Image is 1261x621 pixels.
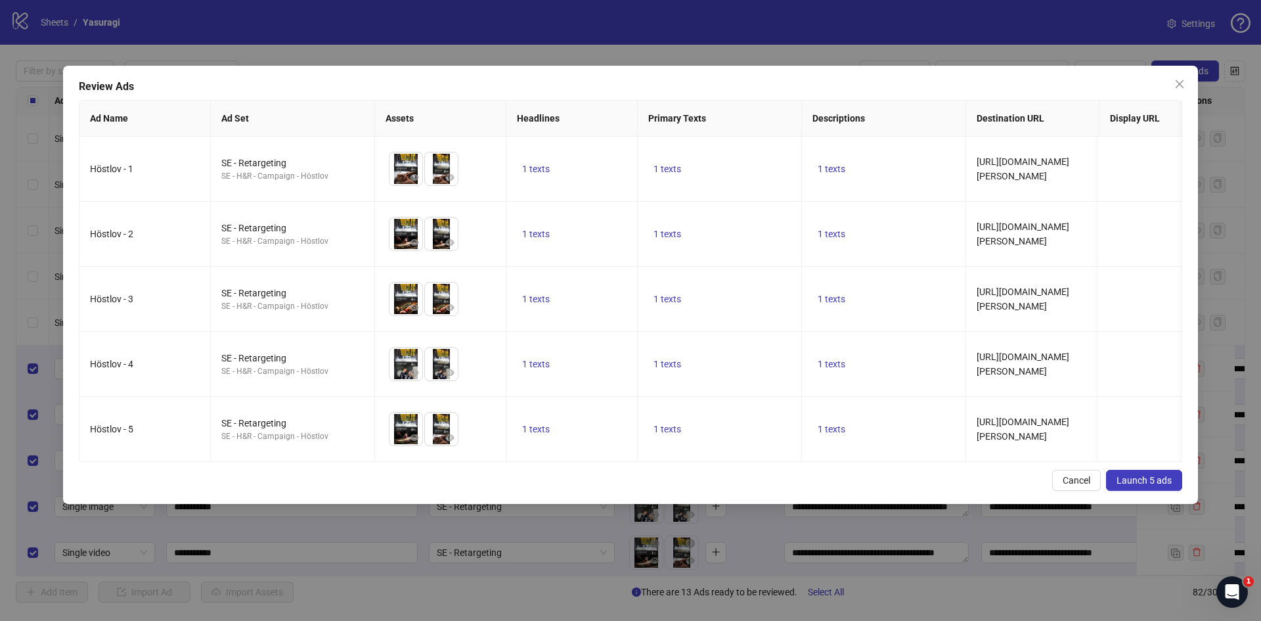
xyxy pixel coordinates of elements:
span: 1 texts [653,359,681,369]
th: Descriptions [802,101,966,137]
div: SE - H&R - Campaign - Höstlov [221,300,364,313]
span: close [1174,79,1185,89]
button: 1 texts [648,291,686,307]
div: SE - Retargeting [221,221,364,235]
span: 1 texts [653,294,681,304]
button: 1 texts [648,421,686,437]
div: SE - H&R - Campaign - Höstlov [221,235,364,248]
button: Preview [407,365,422,380]
div: SE - H&R - Campaign - Höstlov [221,170,364,183]
button: 1 texts [648,356,686,372]
img: Asset 2 [425,348,458,380]
button: Preview [442,300,458,315]
button: 1 texts [517,226,555,242]
img: Asset 1 [389,413,422,446]
span: 1 texts [522,424,550,434]
button: Preview [407,430,422,446]
div: Review Ads [79,79,1182,95]
div: SE - H&R - Campaign - Höstlov [221,365,364,378]
div: SE - Retargeting [221,286,364,300]
button: 1 texts [517,421,555,437]
img: Asset 2 [425,218,458,250]
span: 1 texts [522,164,550,174]
span: [URL][DOMAIN_NAME][PERSON_NAME] [977,221,1069,246]
button: 1 texts [812,421,851,437]
span: eye [410,173,419,182]
div: SE - Retargeting [221,351,364,365]
button: Preview [407,300,422,315]
button: Preview [442,365,458,380]
button: Preview [407,235,422,250]
span: eye [445,433,454,442]
span: 1 texts [818,424,845,434]
button: 1 texts [517,291,555,307]
span: [URL][DOMAIN_NAME][PERSON_NAME] [977,417,1069,442]
span: eye [445,303,454,312]
th: Ad Set [211,101,375,137]
div: SE - H&R - Campaign - Höstlov [221,430,364,443]
span: eye [445,368,454,377]
span: Höstlov - 4 [90,359,133,369]
span: [URL][DOMAIN_NAME][PERSON_NAME] [977,156,1069,181]
th: Ad Name [79,101,211,137]
button: 1 texts [812,226,851,242]
button: 1 texts [812,356,851,372]
div: SE - Retargeting [221,416,364,430]
button: Preview [442,235,458,250]
button: Preview [407,170,422,185]
span: 1 texts [818,294,845,304]
span: 1 texts [522,359,550,369]
span: eye [410,433,419,442]
img: Asset 1 [389,348,422,380]
button: 1 texts [648,161,686,177]
span: Höstlov - 1 [90,164,133,174]
span: [URL][DOMAIN_NAME][PERSON_NAME] [977,287,1069,311]
button: Preview [442,430,458,446]
img: Asset 1 [389,283,422,315]
button: 1 texts [812,291,851,307]
span: 1 texts [522,229,550,239]
button: 1 texts [812,161,851,177]
span: 1 texts [522,294,550,304]
span: 1 texts [818,229,845,239]
img: Asset 1 [389,218,422,250]
th: Destination URL [966,101,1099,137]
span: Höstlov - 3 [90,294,133,304]
span: eye [445,173,454,182]
button: Cancel [1052,470,1101,491]
th: Assets [375,101,506,137]
img: Asset 2 [425,413,458,446]
span: 1 texts [818,359,845,369]
img: Asset 2 [425,283,458,315]
span: 1 texts [818,164,845,174]
img: Asset 2 [425,152,458,185]
span: Höstlov - 2 [90,229,133,239]
iframe: Intercom live chat [1216,576,1248,608]
span: eye [410,303,419,312]
span: Höstlov - 5 [90,424,133,434]
span: eye [410,238,419,247]
span: eye [445,238,454,247]
span: Cancel [1063,475,1090,486]
span: 1 texts [653,164,681,174]
span: eye [410,368,419,377]
button: 1 texts [517,356,555,372]
button: 1 texts [648,226,686,242]
span: 1 texts [653,424,681,434]
div: SE - Retargeting [221,156,364,170]
span: 1 [1243,576,1254,587]
button: Close [1169,74,1190,95]
button: Preview [442,170,458,185]
span: 1 texts [653,229,681,239]
span: [URL][DOMAIN_NAME][PERSON_NAME] [977,352,1069,377]
th: Primary Texts [638,101,802,137]
th: Headlines [506,101,638,137]
th: Display URL [1099,101,1231,137]
img: Asset 1 [389,152,422,185]
span: Launch 5 ads [1117,475,1172,486]
button: 1 texts [517,161,555,177]
button: Launch 5 ads [1106,470,1182,491]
